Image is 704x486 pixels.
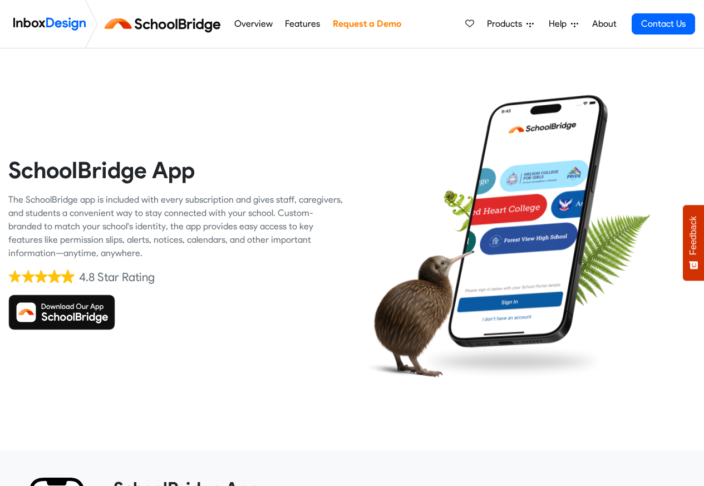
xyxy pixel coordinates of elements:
a: Contact Us [632,13,695,35]
img: schoolbridge logo [102,11,228,37]
span: Feedback [688,216,698,255]
div: 4.8 Star Rating [79,269,155,286]
a: Request a Demo [329,13,404,35]
img: Download SchoolBridge App [8,294,115,330]
img: kiwi_bird.png [361,240,474,386]
a: Overview [231,13,275,35]
a: About [589,13,619,35]
button: Feedback - Show survey [683,205,704,281]
a: Products [483,13,538,35]
div: The SchoolBridge app is included with every subscription and gives staff, caregivers, and student... [8,193,344,260]
span: Products [487,17,526,31]
a: Help [544,13,583,35]
a: Features [282,13,323,35]
img: phone.png [440,94,617,348]
heading: SchoolBridge App [8,156,344,184]
img: shadow.png [417,341,608,382]
span: Help [549,17,571,31]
